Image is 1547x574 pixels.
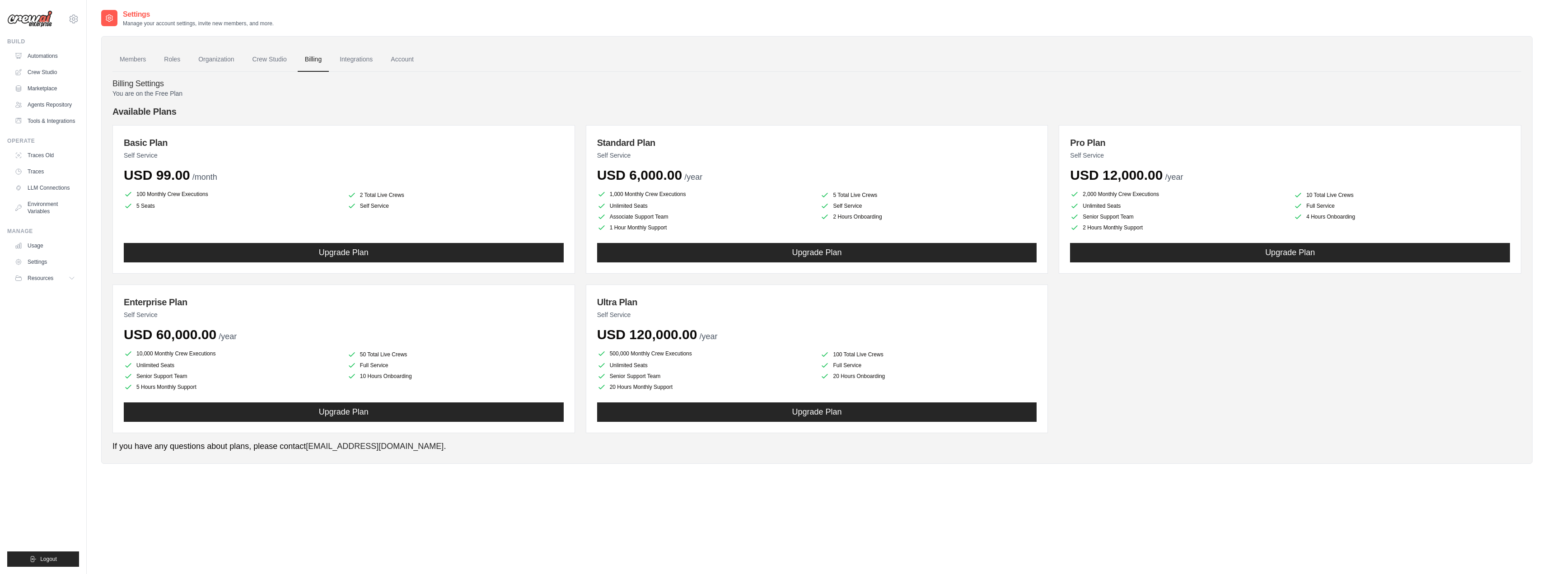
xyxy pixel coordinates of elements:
[1294,201,1510,210] li: Full Service
[112,105,1521,118] h4: Available Plans
[1070,151,1510,160] p: Self Service
[597,168,682,182] span: USD 6,000.00
[124,372,340,381] li: Senior Support Team
[1165,173,1183,182] span: /year
[124,296,564,308] h3: Enterprise Plan
[597,310,1037,319] p: Self Service
[1070,223,1286,232] li: 2 Hours Monthly Support
[11,114,79,128] a: Tools & Integrations
[7,137,79,145] div: Operate
[124,310,564,319] p: Self Service
[597,348,813,359] li: 500,000 Monthly Crew Executions
[11,164,79,179] a: Traces
[597,243,1037,262] button: Upgrade Plan
[7,551,79,567] button: Logout
[124,327,216,342] span: USD 60,000.00
[1294,212,1510,221] li: 4 Hours Onboarding
[1294,191,1510,200] li: 10 Total Live Crews
[306,442,444,451] a: [EMAIL_ADDRESS][DOMAIN_NAME]
[40,555,57,563] span: Logout
[11,98,79,112] a: Agents Repository
[124,136,564,149] h3: Basic Plan
[11,81,79,96] a: Marketplace
[298,47,329,72] a: Billing
[1502,531,1547,574] iframe: Chat Widget
[1070,189,1286,200] li: 2,000 Monthly Crew Executions
[123,9,274,20] h2: Settings
[820,372,1037,381] li: 20 Hours Onboarding
[7,10,52,28] img: Logo
[347,372,564,381] li: 10 Hours Onboarding
[597,212,813,221] li: Associate Support Team
[597,189,813,200] li: 1,000 Monthly Crew Executions
[112,79,1521,89] h4: Billing Settings
[1070,212,1286,221] li: Senior Support Team
[191,47,241,72] a: Organization
[11,238,79,253] a: Usage
[192,173,217,182] span: /month
[124,361,340,370] li: Unlimited Seats
[820,191,1037,200] li: 5 Total Live Crews
[347,350,564,359] li: 50 Total Live Crews
[112,47,153,72] a: Members
[112,89,1521,98] p: You are on the Free Plan
[11,255,79,269] a: Settings
[124,201,340,210] li: 5 Seats
[124,402,564,422] button: Upgrade Plan
[820,350,1037,359] li: 100 Total Live Crews
[700,332,718,341] span: /year
[1070,243,1510,262] button: Upgrade Plan
[28,275,53,282] span: Resources
[597,361,813,370] li: Unlimited Seats
[1070,201,1286,210] li: Unlimited Seats
[11,197,79,219] a: Environment Variables
[597,402,1037,422] button: Upgrade Plan
[124,348,340,359] li: 10,000 Monthly Crew Executions
[219,332,237,341] span: /year
[1070,168,1163,182] span: USD 12,000.00
[597,383,813,392] li: 20 Hours Monthly Support
[123,20,274,27] p: Manage your account settings, invite new members, and more.
[124,243,564,262] button: Upgrade Plan
[597,151,1037,160] p: Self Service
[597,201,813,210] li: Unlimited Seats
[684,173,702,182] span: /year
[11,148,79,163] a: Traces Old
[332,47,380,72] a: Integrations
[597,136,1037,149] h3: Standard Plan
[383,47,421,72] a: Account
[820,201,1037,210] li: Self Service
[124,189,340,200] li: 100 Monthly Crew Executions
[1070,136,1510,149] h3: Pro Plan
[597,296,1037,308] h3: Ultra Plan
[11,49,79,63] a: Automations
[597,223,813,232] li: 1 Hour Monthly Support
[347,191,564,200] li: 2 Total Live Crews
[820,361,1037,370] li: Full Service
[157,47,187,72] a: Roles
[347,361,564,370] li: Full Service
[11,181,79,195] a: LLM Connections
[597,372,813,381] li: Senior Support Team
[112,440,1521,453] p: If you have any questions about plans, please contact .
[11,65,79,79] a: Crew Studio
[11,271,79,285] button: Resources
[820,212,1037,221] li: 2 Hours Onboarding
[7,38,79,45] div: Build
[245,47,294,72] a: Crew Studio
[124,151,564,160] p: Self Service
[124,168,190,182] span: USD 99.00
[347,201,564,210] li: Self Service
[124,383,340,392] li: 5 Hours Monthly Support
[7,228,79,235] div: Manage
[597,327,697,342] span: USD 120,000.00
